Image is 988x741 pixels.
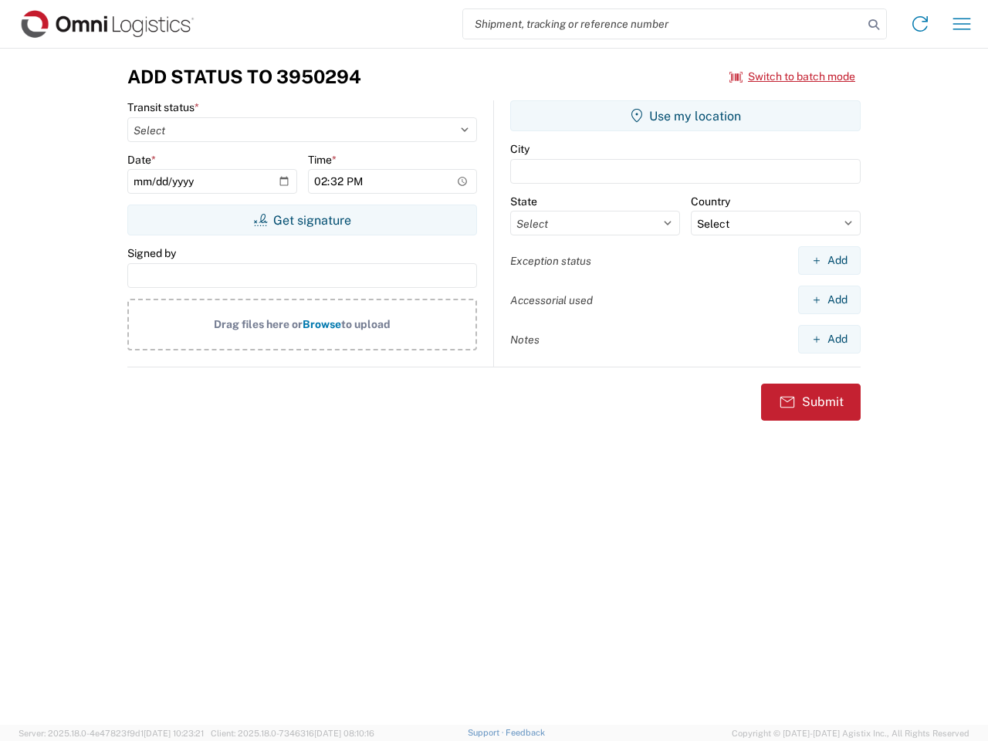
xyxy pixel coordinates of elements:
[732,726,969,740] span: Copyright © [DATE]-[DATE] Agistix Inc., All Rights Reserved
[303,318,341,330] span: Browse
[798,286,861,314] button: Add
[506,728,545,737] a: Feedback
[510,195,537,208] label: State
[127,153,156,167] label: Date
[211,729,374,738] span: Client: 2025.18.0-7346316
[341,318,391,330] span: to upload
[729,64,855,90] button: Switch to batch mode
[798,246,861,275] button: Add
[127,246,176,260] label: Signed by
[127,100,199,114] label: Transit status
[314,729,374,738] span: [DATE] 08:10:16
[798,325,861,354] button: Add
[127,66,361,88] h3: Add Status to 3950294
[510,333,540,347] label: Notes
[308,153,337,167] label: Time
[468,728,506,737] a: Support
[214,318,303,330] span: Drag files here or
[127,205,477,235] button: Get signature
[463,9,863,39] input: Shipment, tracking or reference number
[691,195,730,208] label: Country
[510,254,591,268] label: Exception status
[144,729,204,738] span: [DATE] 10:23:21
[510,142,530,156] label: City
[510,100,861,131] button: Use my location
[510,293,593,307] label: Accessorial used
[761,384,861,421] button: Submit
[19,729,204,738] span: Server: 2025.18.0-4e47823f9d1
